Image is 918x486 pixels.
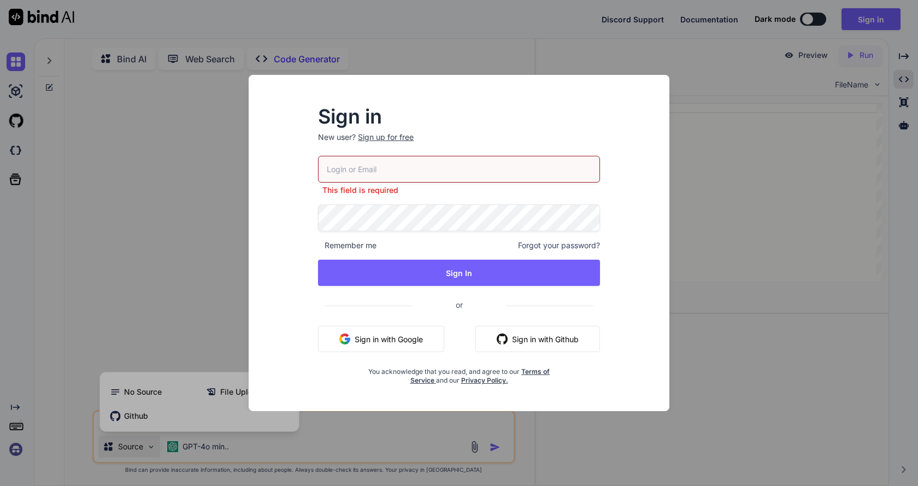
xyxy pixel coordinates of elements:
h2: Sign in [318,108,600,125]
a: Privacy Policy. [461,376,508,384]
span: Remember me [318,240,376,251]
img: github [497,333,508,344]
p: This field is required [318,185,600,196]
input: Login or Email [318,156,600,183]
div: You acknowledge that you read, and agree to our and our [365,361,553,385]
span: Forgot your password? [518,240,600,251]
button: Sign In [318,260,600,286]
div: Sign up for free [358,132,414,143]
p: New user? [318,132,600,156]
img: google [339,333,350,344]
button: Sign in with Github [475,326,600,352]
button: Sign in with Google [318,326,444,352]
span: or [412,291,507,318]
a: Terms of Service [410,367,550,384]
